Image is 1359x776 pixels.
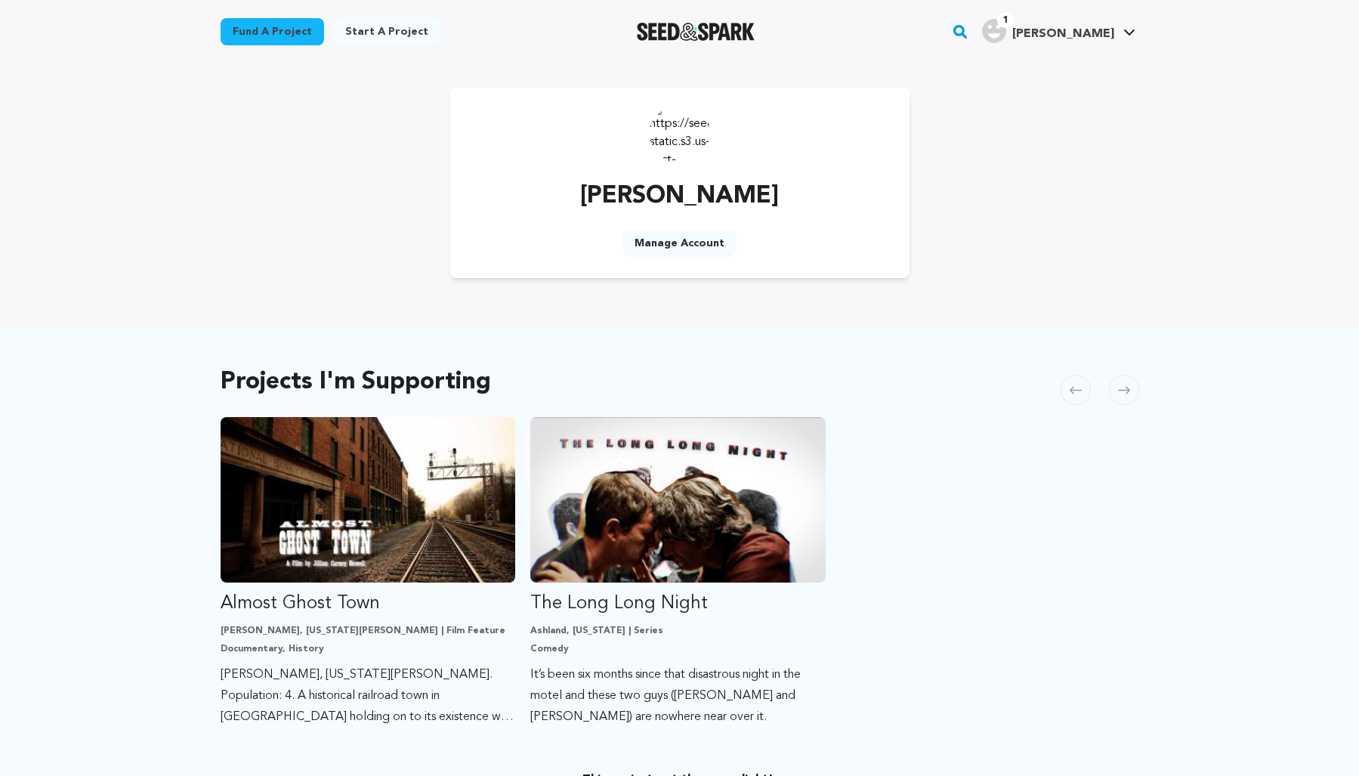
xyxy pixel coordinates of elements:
a: Fund Almost Ghost Town [221,417,516,728]
p: [PERSON_NAME] [580,178,779,215]
span: Clifton J.'s Profile [979,16,1138,48]
p: Documentary, History [221,643,516,655]
h2: Projects I'm Supporting [221,372,491,393]
span: 1 [997,13,1015,28]
img: Seed&Spark Logo Dark Mode [637,23,755,41]
p: Ashland, [US_STATE] | Series [530,625,826,637]
a: Clifton J.'s Profile [979,16,1138,43]
p: Comedy [530,643,826,655]
p: The Long Long Night [530,592,826,616]
div: Clifton J.'s Profile [982,19,1114,43]
p: [PERSON_NAME], [US_STATE][PERSON_NAME] | Film Feature [221,625,516,637]
a: Start a project [333,18,440,45]
p: [PERSON_NAME], [US_STATE][PERSON_NAME]. Population: 4. A historical railroad town in [GEOGRAPHIC_... [221,664,516,728]
a: Fund a project [221,18,324,45]
a: Manage Account [622,230,737,257]
a: Fund The Long Long Night [530,417,826,728]
p: Almost Ghost Town [221,592,516,616]
p: It’s been six months since that disastrous night in the motel and these two guys ([PERSON_NAME] a... [530,664,826,728]
img: https://seedandspark-static.s3.us-east-2.amazonaws.com/images/User/002/241/041/medium/ACg8ocKHCy4... [650,103,710,163]
a: Seed&Spark Homepage [637,23,755,41]
span: [PERSON_NAME] [1012,28,1114,40]
img: user.png [982,19,1006,43]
